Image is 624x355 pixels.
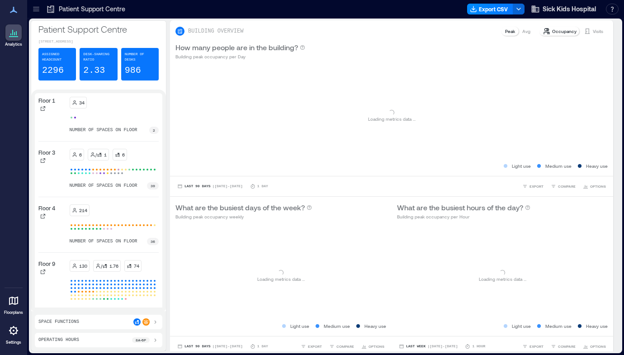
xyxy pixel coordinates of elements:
[590,184,606,189] span: OPTIONS
[175,202,305,213] p: What are the busiest days of the week?
[38,39,159,44] p: [STREET_ADDRESS]
[79,262,87,270] p: 130
[122,151,125,158] p: 6
[290,322,309,330] p: Light use
[38,97,55,104] p: Floor 1
[70,127,137,134] p: number of spaces on floor
[257,275,305,283] p: Loading metrics data ...
[175,42,298,53] p: How many people are in the building?
[151,239,155,244] p: 36
[175,213,312,220] p: Building peak occupancy weekly
[558,344,576,349] span: COMPARE
[83,52,113,62] p: Desk-sharing ratio
[70,182,137,189] p: number of spaces on floor
[299,342,324,351] button: EXPORT
[257,184,268,189] p: 1 Day
[175,342,245,351] button: Last 90 Days |[DATE]-[DATE]
[175,182,245,191] button: Last 90 Days |[DATE]-[DATE]
[505,28,515,35] p: Peak
[3,320,24,348] a: Settings
[545,322,572,330] p: Medium use
[586,162,608,170] p: Heavy use
[1,290,26,318] a: Floorplans
[369,344,384,349] span: OPTIONS
[512,162,531,170] p: Light use
[327,342,356,351] button: COMPARE
[136,337,146,343] p: 8a - 6p
[336,344,354,349] span: COMPARE
[472,344,485,349] p: 1 Hour
[83,64,105,77] p: 2.33
[38,318,79,326] p: Space Functions
[590,344,606,349] span: OPTIONS
[529,344,544,349] span: EXPORT
[308,344,322,349] span: EXPORT
[5,42,22,47] p: Analytics
[2,22,25,50] a: Analytics
[70,238,137,245] p: number of spaces on floor
[4,310,23,315] p: Floorplans
[95,151,97,158] p: /
[543,5,596,14] span: Sick Kids Hospital
[397,202,523,213] p: What are the busiest hours of the day?
[153,128,155,133] p: 2
[134,262,139,270] p: 74
[38,149,55,156] p: Floor 3
[558,184,576,189] span: COMPARE
[257,344,268,349] p: 1 Day
[38,23,159,35] p: Patient Support Centre
[42,52,72,62] p: Assigned Headcount
[368,115,416,123] p: Loading metrics data ...
[42,64,64,77] p: 2296
[125,52,155,62] p: Number of Desks
[59,5,125,14] p: Patient Support Centre
[512,322,531,330] p: Light use
[125,64,141,77] p: 986
[581,342,608,351] button: OPTIONS
[520,182,545,191] button: EXPORT
[479,275,526,283] p: Loading metrics data ...
[324,322,350,330] p: Medium use
[79,99,85,106] p: 34
[38,260,55,267] p: Floor 9
[528,2,599,16] button: Sick Kids Hospital
[545,162,572,170] p: Medium use
[6,340,21,345] p: Settings
[522,28,530,35] p: Avg
[364,322,386,330] p: Heavy use
[151,183,155,189] p: 39
[175,53,305,60] p: Building peak occupancy per Day
[79,207,87,214] p: 214
[467,4,513,14] button: Export CSV
[529,184,544,189] span: EXPORT
[104,151,107,158] p: 1
[397,213,530,220] p: Building peak occupancy per Hour
[397,342,459,351] button: Last Week |[DATE]-[DATE]
[188,28,243,35] p: BUILDING OVERVIEW
[38,204,55,212] p: Floor 4
[549,182,577,191] button: COMPARE
[581,182,608,191] button: OPTIONS
[359,342,386,351] button: OPTIONS
[38,336,79,344] p: Operating Hours
[549,342,577,351] button: COMPARE
[520,342,545,351] button: EXPORT
[593,28,603,35] p: Visits
[586,322,608,330] p: Heavy use
[552,28,577,35] p: Occupancy
[79,151,82,158] p: 6
[109,262,118,270] p: 1.76
[101,262,102,270] p: /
